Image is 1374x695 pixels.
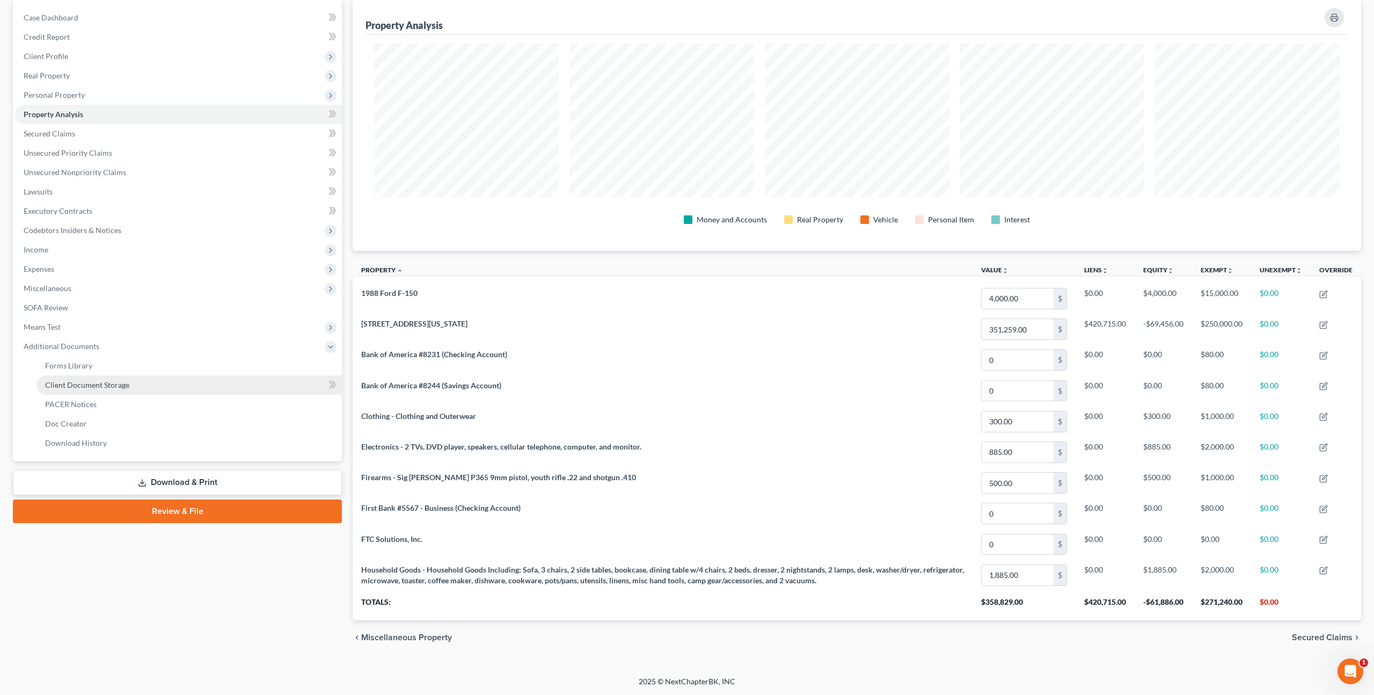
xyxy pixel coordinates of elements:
[1135,590,1192,620] th: -$61,886.00
[797,214,843,225] div: Real Property
[24,13,78,22] span: Case Dashboard
[1251,498,1311,529] td: $0.00
[361,411,476,421] span: Clothing - Clothing and Outerwear
[36,375,342,395] a: Client Document Storage
[361,350,507,359] span: Bank of America #8231 (Checking Account)
[1084,266,1108,274] a: Liensunfold_more
[1311,259,1361,284] th: Override
[1135,314,1192,345] td: -$69,456.00
[1251,406,1311,437] td: $0.00
[1054,473,1066,493] div: $
[24,206,92,215] span: Executory Contracts
[24,284,71,293] span: Miscellaneous
[1004,214,1030,225] div: Interest
[45,438,107,447] span: Download History
[24,168,126,177] span: Unsecured Nonpriority Claims
[1251,590,1311,620] th: $0.00
[1054,534,1066,555] div: $
[15,8,342,27] a: Case Dashboard
[1102,267,1108,274] i: unfold_more
[1054,381,1066,401] div: $
[697,214,767,225] div: Money and Accounts
[1201,266,1233,274] a: Exemptunfold_more
[24,187,53,196] span: Lawsuits
[1192,314,1251,345] td: $250,000.00
[361,633,452,642] span: Miscellaneous Property
[1251,467,1311,498] td: $0.00
[45,380,129,389] span: Client Document Storage
[982,350,1054,370] input: 0.00
[1135,283,1192,314] td: $4,000.00
[45,419,87,428] span: Doc Creator
[982,319,1054,339] input: 0.00
[15,201,342,221] a: Executory Contracts
[361,442,641,451] span: Electronics - 2 TVs, DVD player, speakers, cellular telephone, computer, and monitor.
[15,105,342,124] a: Property Analysis
[982,288,1054,309] input: 0.00
[1260,266,1302,274] a: Unexemptunfold_more
[1135,560,1192,590] td: $1,885.00
[15,27,342,47] a: Credit Report
[1251,345,1311,375] td: $0.00
[928,214,974,225] div: Personal Item
[1135,406,1192,437] td: $300.00
[1338,658,1363,684] iframe: Intercom live chat
[1076,437,1135,467] td: $0.00
[361,473,636,482] span: Firearms - Sig [PERSON_NAME] P365 9mm pistol, youth rifle .22 and shotgun .410
[1192,375,1251,406] td: $80.00
[1251,314,1311,345] td: $0.00
[1076,345,1135,375] td: $0.00
[24,148,112,157] span: Unsecured Priority Claims
[1192,345,1251,375] td: $80.00
[361,503,521,512] span: First Bank #5567 - Business (Checking Account)
[24,90,85,99] span: Personal Property
[1353,633,1361,642] i: chevron_right
[1076,560,1135,590] td: $0.00
[982,534,1054,555] input: 0.00
[397,267,403,274] i: expand_less
[15,124,342,143] a: Secured Claims
[1143,266,1174,274] a: Equityunfold_more
[24,52,68,61] span: Client Profile
[1227,267,1233,274] i: unfold_more
[1292,633,1353,642] span: Secured Claims
[24,32,70,41] span: Credit Report
[353,590,973,620] th: Totals:
[1192,283,1251,314] td: $15,000.00
[1054,503,1066,524] div: $
[982,411,1054,432] input: 0.00
[45,400,97,409] span: PACER Notices
[981,266,1008,274] a: Valueunfold_more
[1076,529,1135,560] td: $0.00
[1135,375,1192,406] td: $0.00
[1292,633,1361,642] button: Secured Claims chevron_right
[361,266,403,274] a: Property expand_less
[1251,560,1311,590] td: $0.00
[24,71,70,80] span: Real Property
[1192,406,1251,437] td: $1,000.00
[1192,498,1251,529] td: $80.00
[353,633,361,642] i: chevron_left
[1054,565,1066,585] div: $
[1135,467,1192,498] td: $500.00
[24,303,68,312] span: SOFA Review
[1135,437,1192,467] td: $885.00
[24,264,54,273] span: Expenses
[36,356,342,375] a: Forms Library
[36,414,342,433] a: Doc Creator
[1076,467,1135,498] td: $0.00
[1054,319,1066,339] div: $
[1192,437,1251,467] td: $2,000.00
[1076,498,1135,529] td: $0.00
[1054,350,1066,370] div: $
[1076,590,1135,620] th: $420,715.00
[13,499,342,523] a: Review & File
[24,110,83,119] span: Property Analysis
[1192,529,1251,560] td: $0.00
[1167,267,1174,274] i: unfold_more
[361,319,467,328] span: [STREET_ADDRESS][US_STATE]
[1054,411,1066,432] div: $
[36,395,342,414] a: PACER Notices
[15,163,342,182] a: Unsecured Nonpriority Claims
[24,226,121,235] span: Codebtors Insiders & Notices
